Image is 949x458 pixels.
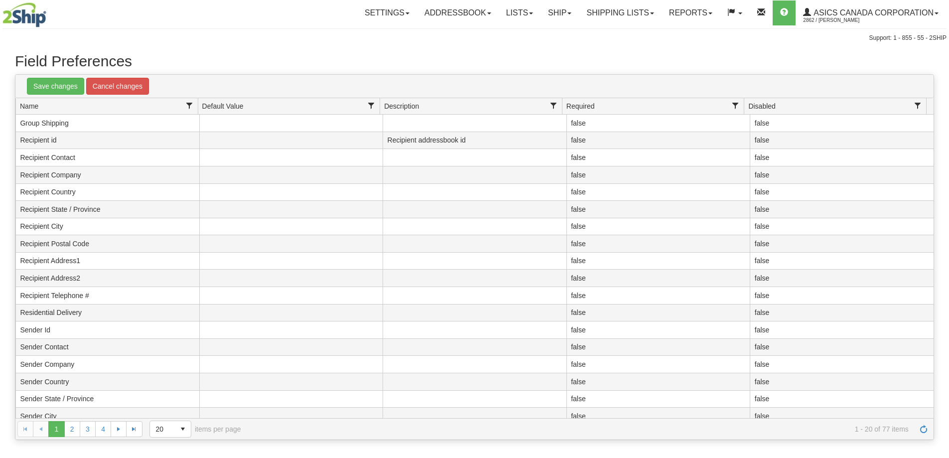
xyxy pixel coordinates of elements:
td: false [566,201,750,218]
a: Description filter column settings [545,97,562,114]
a: Required filter column settings [727,97,744,114]
td: false [566,391,750,408]
td: Recipient Address2 [15,270,199,287]
td: false [566,149,750,166]
td: Residential Delivery [15,305,199,322]
img: logo2862.jpg [2,2,46,27]
td: false [566,373,750,391]
div: Support: 1 - 855 - 55 - 2SHIP [2,34,947,42]
a: Shipping lists [579,0,661,25]
span: Required [566,101,595,111]
td: false [750,201,934,218]
td: false [566,270,750,287]
td: false [566,132,750,150]
td: Sender Country [15,373,199,391]
td: false [750,132,934,150]
td: false [750,184,934,201]
span: Default Value [202,101,244,111]
a: Go to the next page [111,421,127,437]
td: false [566,287,750,305]
td: false [750,321,934,339]
td: false [750,373,934,391]
a: Default Value filter column settings [363,97,380,114]
td: false [750,408,934,425]
a: ASICS CANADA CORPORATION 2862 / [PERSON_NAME] [796,0,946,25]
td: false [750,115,934,132]
td: Recipient id [15,132,199,150]
td: Recipient addressbook id [383,132,566,150]
span: 20 [156,424,169,434]
td: false [750,356,934,373]
a: Save changes [27,78,84,95]
a: Refresh [916,421,932,437]
a: Cancel changes [86,78,149,95]
td: false [750,339,934,356]
td: Recipient Postal Code [15,235,199,253]
td: false [566,166,750,184]
td: false [750,287,934,305]
td: false [566,253,750,270]
a: Ship [541,0,579,25]
span: 2862 / [PERSON_NAME] [803,15,878,25]
td: Sender State / Province [15,391,199,408]
td: false [566,339,750,356]
td: Recipient State / Province [15,201,199,218]
h1: Field Preferences [15,53,934,69]
td: false [750,391,934,408]
span: items per page [149,421,241,438]
a: Settings [357,0,417,25]
td: Sender Id [15,321,199,339]
td: Recipient City [15,218,199,236]
td: Group Shipping [15,115,199,132]
span: Name [20,101,38,111]
td: false [750,218,934,236]
a: Go to the last page [126,421,142,437]
td: false [750,166,934,184]
td: Sender Contact [15,339,199,356]
span: Description [384,101,419,111]
a: 4 [95,421,111,437]
td: false [566,184,750,201]
div: grid toolbar [15,75,934,98]
a: Addressbook [417,0,499,25]
td: false [750,270,934,287]
td: Recipient Address1 [15,253,199,270]
td: false [566,356,750,373]
span: 1 - 20 of 77 items [255,425,909,433]
td: false [750,149,934,166]
td: Recipient Contact [15,149,199,166]
td: false [566,235,750,253]
td: Recipient Country [15,184,199,201]
td: Recipient Company [15,166,199,184]
span: ASICS CANADA CORPORATION [811,8,934,17]
a: Lists [499,0,541,25]
td: false [566,408,750,425]
span: select [175,421,191,437]
td: false [566,115,750,132]
td: false [566,321,750,339]
td: Sender Company [15,356,199,373]
td: false [750,305,934,322]
span: Page sizes drop down [149,421,191,438]
td: false [566,218,750,236]
a: 3 [80,421,96,437]
td: Recipient Telephone # [15,287,199,305]
span: Page 1 [48,421,64,437]
a: Disabled filter column settings [909,97,926,114]
td: Sender City [15,408,199,425]
td: false [566,305,750,322]
a: 2 [64,421,80,437]
td: false [750,235,934,253]
span: Disabled [748,101,775,111]
a: Reports [662,0,720,25]
a: Name filter column settings [181,97,198,114]
td: false [750,253,934,270]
